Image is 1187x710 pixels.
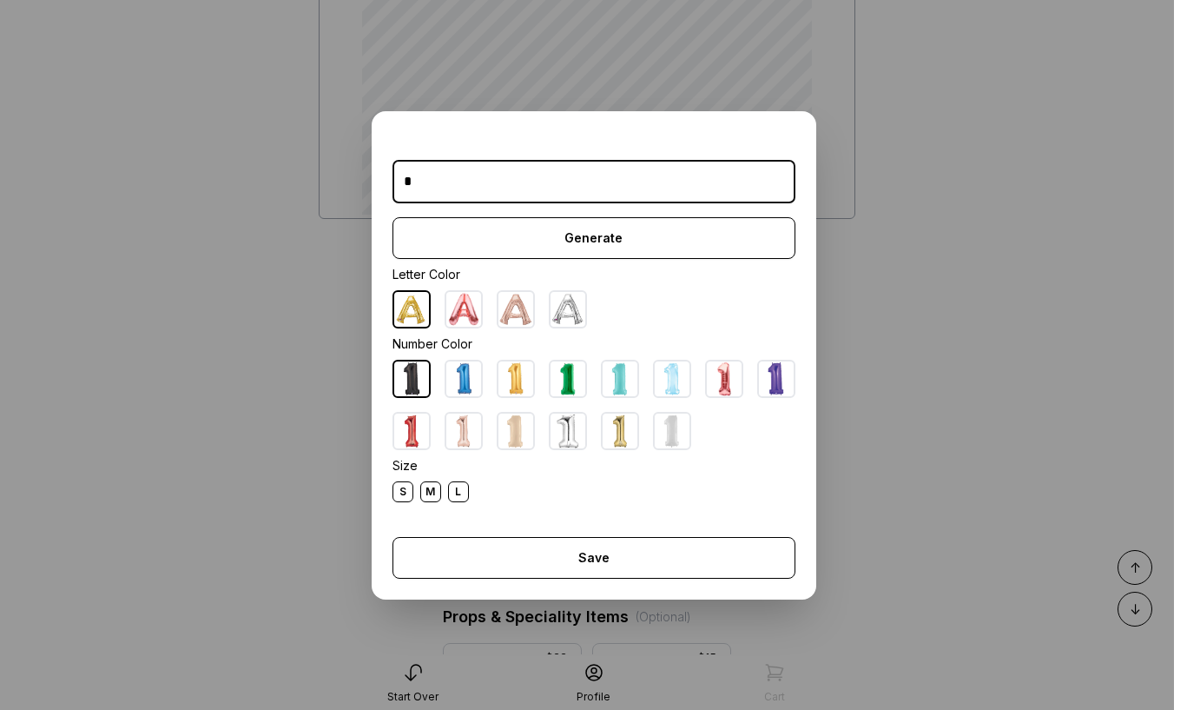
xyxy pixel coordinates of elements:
div: Letter Color [392,266,795,283]
div: S [392,481,413,502]
div: Size [392,457,795,474]
div: Number Color [392,335,795,353]
div: M [420,481,441,502]
button: Save [392,537,795,579]
button: Generate [392,217,795,259]
div: L [448,481,469,502]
